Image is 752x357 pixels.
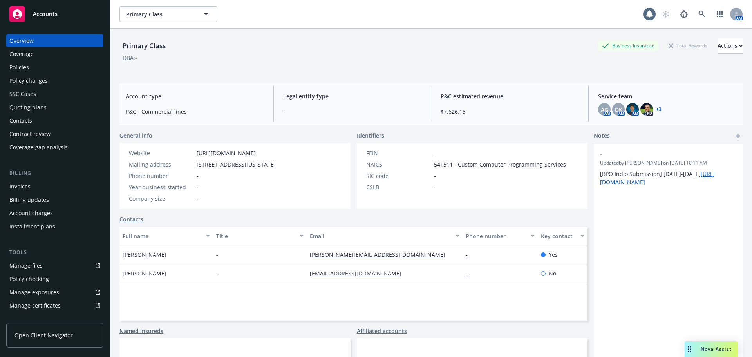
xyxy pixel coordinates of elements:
div: Account charges [9,207,53,219]
div: Business Insurance [598,41,658,51]
a: Coverage gap analysis [6,141,103,154]
a: Invoices [6,180,103,193]
div: Actions [718,38,743,53]
div: Tools [6,248,103,256]
div: FEIN [366,149,431,157]
a: Accounts [6,3,103,25]
div: Overview [9,34,34,47]
span: Service team [598,92,736,100]
div: Manage certificates [9,299,61,312]
span: P&C estimated revenue [441,92,579,100]
span: Updated by [PERSON_NAME] on [DATE] 10:11 AM [600,159,736,167]
span: - [434,149,436,157]
span: Open Client Navigator [14,331,73,339]
div: Year business started [129,183,193,191]
a: Start snowing [658,6,674,22]
span: [PERSON_NAME] [123,250,166,259]
div: Key contact [541,232,576,240]
a: Contract review [6,128,103,140]
span: - [197,194,199,203]
span: - [197,172,199,180]
a: Contacts [119,215,143,223]
a: Overview [6,34,103,47]
a: Policies [6,61,103,74]
a: [PERSON_NAME][EMAIL_ADDRESS][DOMAIN_NAME] [310,251,452,258]
div: -Updatedby [PERSON_NAME] on [DATE] 10:11 AM[BPO Indio Submission] [DATE]-[DATE][URL][DOMAIN_NAME] [594,144,743,192]
a: Manage files [6,259,103,272]
span: - [216,269,218,277]
a: Switch app [712,6,728,22]
span: - [600,150,716,158]
div: Billing [6,169,103,177]
div: NAICS [366,160,431,169]
a: Installment plans [6,220,103,233]
div: Policy checking [9,273,49,285]
div: Phone number [129,172,193,180]
a: Manage claims [6,313,103,325]
span: Legal entity type [283,92,421,100]
a: add [733,131,743,141]
a: Policy checking [6,273,103,285]
a: Account charges [6,207,103,219]
div: DBA: - [123,54,137,62]
div: CSLB [366,183,431,191]
div: Full name [123,232,201,240]
span: - [434,172,436,180]
div: Quoting plans [9,101,47,114]
button: Phone number [463,227,537,245]
a: [EMAIL_ADDRESS][DOMAIN_NAME] [310,270,408,277]
span: AG [601,105,608,114]
div: Primary Class [119,41,169,51]
div: Title [216,232,295,240]
span: Primary Class [126,10,194,18]
div: Mailing address [129,160,193,169]
span: Accounts [33,11,58,17]
a: Manage certificates [6,299,103,312]
a: Named insureds [119,327,163,335]
div: Policies [9,61,29,74]
a: [URL][DOMAIN_NAME] [197,149,256,157]
div: Policy changes [9,74,48,87]
button: Actions [718,38,743,54]
button: Primary Class [119,6,217,22]
button: Key contact [538,227,587,245]
div: Drag to move [685,341,694,357]
a: Search [694,6,710,22]
a: Manage exposures [6,286,103,299]
span: [PERSON_NAME] [123,269,166,277]
div: Website [129,149,193,157]
span: - [283,107,421,116]
div: Manage exposures [9,286,59,299]
span: Yes [549,250,558,259]
button: Email [307,227,463,245]
span: - [197,183,199,191]
span: Account type [126,92,264,100]
a: +3 [656,107,662,112]
span: Nova Assist [701,346,732,352]
button: Nova Assist [685,341,738,357]
div: Coverage gap analysis [9,141,68,154]
div: Coverage [9,48,34,60]
div: Email [310,232,451,240]
img: photo [626,103,639,116]
div: Invoices [9,180,31,193]
button: Title [213,227,307,245]
img: photo [640,103,653,116]
div: Company size [129,194,193,203]
span: General info [119,131,152,140]
a: Billing updates [6,194,103,206]
a: Affiliated accounts [357,327,407,335]
div: Phone number [466,232,526,240]
span: Identifiers [357,131,384,140]
span: No [549,269,556,277]
span: - [434,183,436,191]
div: Manage files [9,259,43,272]
a: Contacts [6,114,103,127]
span: [STREET_ADDRESS][US_STATE] [197,160,276,169]
a: Quoting plans [6,101,103,114]
span: - [216,250,218,259]
span: P&C - Commercial lines [126,107,264,116]
button: Full name [119,227,213,245]
div: Manage claims [9,313,49,325]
